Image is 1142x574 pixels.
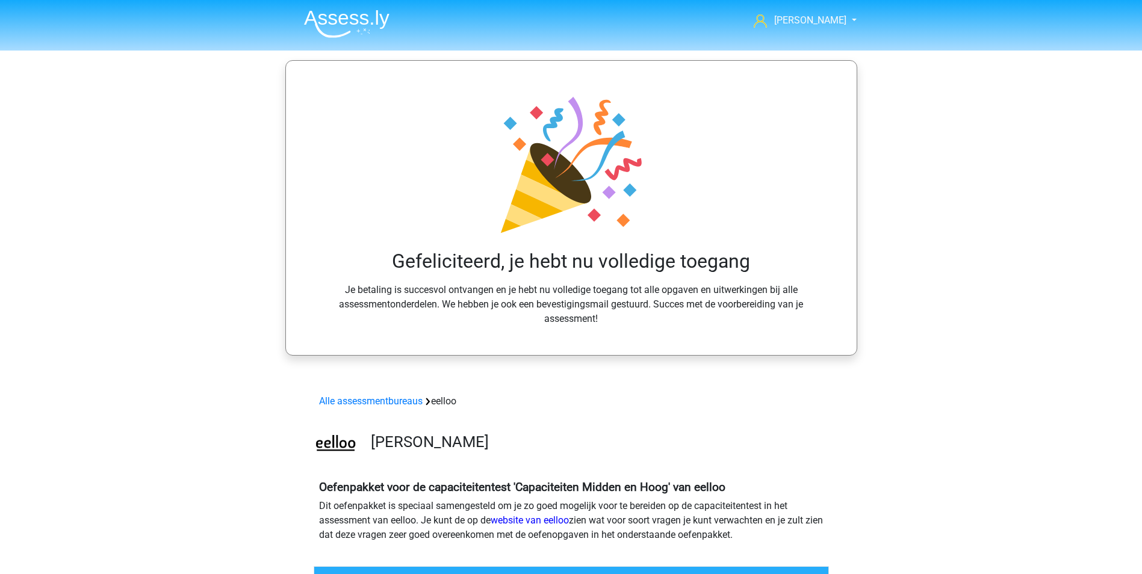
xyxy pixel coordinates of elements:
[319,395,423,407] a: Alle assessmentbureaus
[774,14,846,26] span: [PERSON_NAME]
[320,250,823,273] h2: Gefeliciteerd, je hebt nu volledige toegang
[319,499,824,542] p: Dit oefenpakket is speciaal samengesteld om je zo goed mogelijk voor te bereiden op de capaciteit...
[314,394,828,409] div: eelloo
[491,514,569,526] a: website van eelloo
[371,433,819,451] h3: [PERSON_NAME]
[319,480,725,494] b: Oefenpakket voor de capaciteitentest 'Capaciteiten Midden en Hoog' van eelloo
[315,90,828,326] div: Je betaling is succesvol ontvangen en je hebt nu volledige toegang tot alle opgaven en uitwerking...
[314,423,357,466] img: eelloo.png
[749,13,848,28] a: [PERSON_NAME]
[304,10,389,38] img: Assessly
